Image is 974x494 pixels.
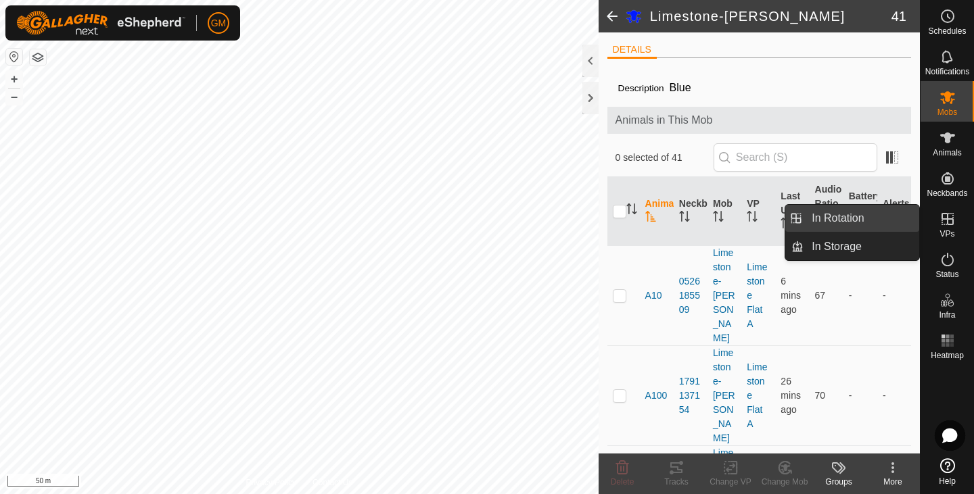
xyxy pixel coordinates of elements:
span: Help [939,477,956,485]
th: Battery [843,177,877,246]
span: Notifications [925,68,969,76]
div: More [866,476,920,488]
span: Infra [939,311,955,319]
span: Status [935,270,958,278]
p-sorticon: Activate to sort [747,213,758,224]
td: - [877,245,911,345]
button: + [6,71,22,87]
a: Help [921,453,974,491]
a: In Rotation [804,205,919,232]
th: Last Updated [775,177,809,246]
p-sorticon: Activate to sort [645,213,656,224]
th: VP [741,177,775,246]
div: Tracks [649,476,703,488]
th: Mob [708,177,741,246]
div: Limestone-[PERSON_NAME] [713,246,736,345]
span: A10 [645,289,662,303]
button: – [6,89,22,105]
span: 70 [815,390,826,401]
span: Mobs [937,108,957,116]
td: - [843,245,877,345]
div: Limestone-[PERSON_NAME] [713,346,736,445]
p-sorticon: Activate to sort [626,205,637,216]
span: A100 [645,389,668,403]
th: Alerts [877,177,911,246]
div: Change VP [703,476,758,488]
a: Limestone Flat A [747,362,767,429]
input: Search (S) [714,143,877,172]
label: Description [618,83,664,93]
a: Privacy Policy [246,476,296,489]
div: 0526185509 [679,274,702,317]
h2: Limestone-[PERSON_NAME] [650,8,891,24]
span: 20 Aug 2025, 8:03 am [781,276,801,315]
p-sorticon: Activate to sort [679,213,690,224]
span: Animals [933,149,962,157]
span: 0 selected of 41 [616,151,714,165]
img: Gallagher Logo [16,11,185,35]
button: Map Layers [30,49,46,66]
button: Reset Map [6,49,22,65]
th: Neckband [674,177,708,246]
li: DETAILS [607,43,657,59]
span: In Rotation [812,210,864,226]
td: - [843,345,877,445]
span: 20 Aug 2025, 7:43 am [781,376,801,415]
a: Limestone Flat A [747,262,767,329]
div: Groups [812,476,866,488]
span: Blue [664,76,697,99]
span: GM [211,16,227,30]
span: Neckbands [927,189,967,197]
span: 67 [815,290,826,301]
a: In Storage [804,233,919,260]
th: Animal [640,177,674,246]
div: Change Mob [758,476,812,488]
li: In Storage [785,233,919,260]
span: Schedules [928,27,966,35]
th: Audio Ratio (%) [810,177,843,246]
div: 1791137154 [679,374,702,417]
td: - [877,345,911,445]
span: 41 [891,6,906,26]
span: Heatmap [931,351,964,360]
span: Delete [611,477,634,487]
span: Animals in This Mob [616,112,904,128]
p-sorticon: Activate to sort [781,220,791,230]
p-sorticon: Activate to sort [713,213,724,224]
a: Contact Us [312,476,352,489]
span: In Storage [812,239,862,255]
li: In Rotation [785,205,919,232]
span: VPs [940,230,954,238]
